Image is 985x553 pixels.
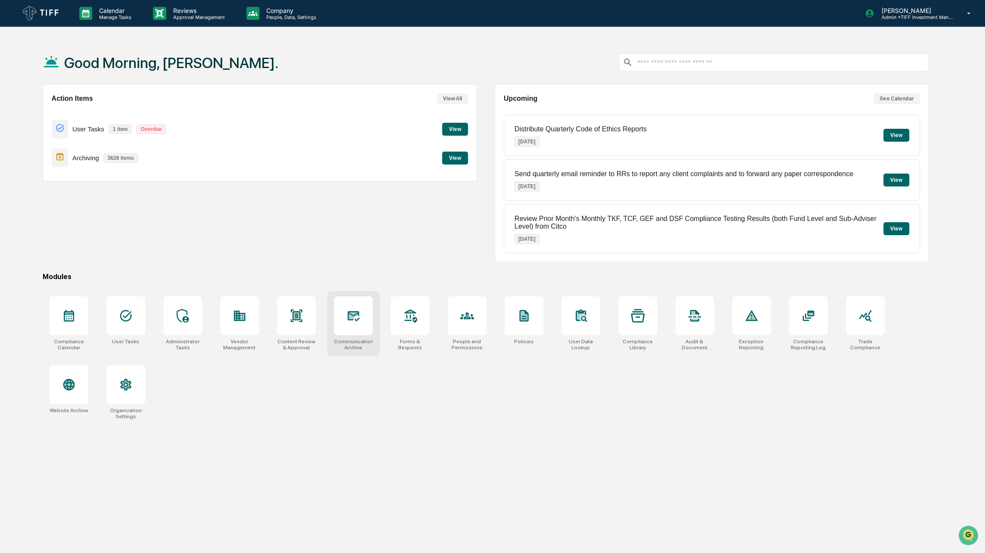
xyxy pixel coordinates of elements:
[64,54,278,71] h1: Good Morning, [PERSON_NAME].
[86,146,104,152] span: Pylon
[59,105,110,121] a: 🗄️Attestations
[166,7,229,14] p: Reviews
[50,339,88,351] div: Compliance Calendar
[9,18,157,32] p: How can we help?
[277,339,316,351] div: Content Review & Approval
[883,222,909,235] button: View
[514,170,853,178] p: Send quarterly email reminder to RRs to report any client complaints and to forward any paper cor...
[732,339,771,351] div: Exception Reporting
[61,146,104,152] a: Powered byPylon
[29,75,109,81] div: We're available if you need us!
[874,7,954,14] p: [PERSON_NAME]
[9,109,16,116] div: 🖐️
[17,109,56,117] span: Preclearance
[259,7,321,14] p: Company
[50,407,88,413] div: Website Archive
[789,339,828,351] div: Compliance Reporting Log
[334,339,373,351] div: Communications Archive
[957,525,981,548] iframe: Open customer support
[71,109,107,117] span: Attestations
[136,124,166,134] p: Overdue
[103,153,138,163] p: 3628 items
[163,339,202,351] div: Administrator Tasks
[43,273,929,281] div: Modules
[21,4,62,23] img: logo
[442,124,468,133] a: View
[72,125,104,133] p: User Tasks
[5,105,59,121] a: 🖐️Preclearance
[109,124,132,134] p: 1 item
[17,125,54,134] span: Data Lookup
[52,95,93,103] h2: Action Items
[561,339,600,351] div: User Data Lookup
[92,7,136,14] p: Calendar
[846,339,885,351] div: Trade Compliance
[514,181,539,192] p: [DATE]
[72,154,99,162] p: Archiving
[9,66,24,81] img: 1746055101610-c473b297-6a78-478c-a979-82029cc54cd1
[391,339,430,351] div: Forms & Requests
[514,339,534,345] div: Policies
[106,407,145,419] div: Organization Settings
[220,339,259,351] div: Vendor Management
[442,123,468,136] button: View
[675,339,714,351] div: Audit & Document Logs
[259,14,321,20] p: People, Data, Settings
[448,339,486,351] div: People and Permissions
[5,121,58,137] a: 🔎Data Lookup
[442,152,468,165] button: View
[442,153,468,162] a: View
[29,66,141,75] div: Start new chat
[504,95,537,103] h2: Upcoming
[514,215,883,230] p: Review Prior Month's Monthly TKF, TCF, GEF and DSF Compliance Testing Results (both Fund Level an...
[873,93,920,104] button: See Calendar
[437,93,468,104] button: View All
[147,68,157,79] button: Start new chat
[883,129,909,142] button: View
[9,126,16,133] div: 🔎
[618,339,657,351] div: Compliance Library
[112,339,139,345] div: User Tasks
[514,125,647,133] p: Distribute Quarterly Code of Ethics Reports
[62,109,69,116] div: 🗄️
[883,174,909,186] button: View
[514,137,539,147] p: [DATE]
[166,14,229,20] p: Approval Management
[514,234,539,244] p: [DATE]
[92,14,136,20] p: Manage Tasks
[874,14,954,20] p: Admin • TIFF Investment Management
